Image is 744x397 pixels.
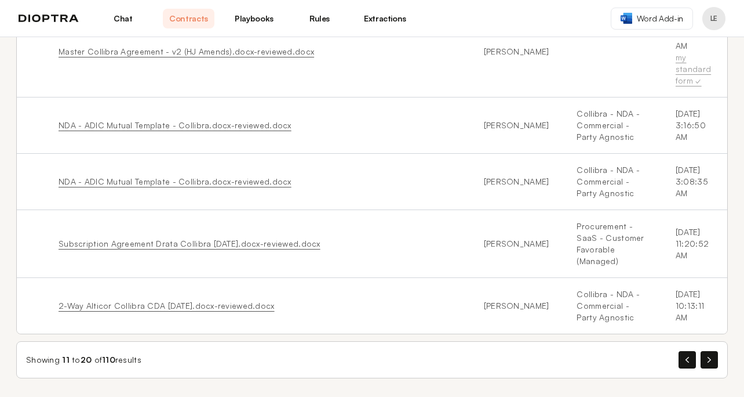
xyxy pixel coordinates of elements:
img: word [621,13,632,24]
a: Contracts [163,9,214,28]
button: Previous [679,351,696,369]
span: 110 [102,355,115,364]
a: Chat [97,9,149,28]
span: 20 [81,355,92,364]
td: [DATE] 11:20:52 AM [662,210,732,278]
a: Master Collibra Agreement - v2 (HJ Amends).docx-reviewed.docx [59,46,314,56]
a: NDA - ADIC Mutual Template - Collibra.docx-reviewed.docx [59,176,291,186]
div: my standard form ✓ [676,52,719,86]
td: [DATE] 3:16:50 AM [662,98,732,154]
a: Subscription Agreement Drata Collibra [DATE].docx-reviewed.docx [59,239,320,248]
td: [PERSON_NAME] [470,6,563,98]
a: 2-Way Alticor Collibra CDA [DATE].docx-reviewed.docx [59,301,275,311]
td: [PERSON_NAME] [470,154,563,210]
button: Profile menu [702,7,725,30]
span: 11 [62,355,70,364]
td: [PERSON_NAME] [470,278,563,334]
button: Next [701,351,718,369]
td: [DATE] 10:13:11 AM [662,278,732,334]
td: [PERSON_NAME] [470,98,563,154]
a: Collibra - NDA - Commercial - Party Agnostic [577,288,647,323]
a: Procurement - SaaS - Customer Favorable (Managed) [577,221,647,267]
a: NDA - ADIC Mutual Template - Collibra.docx-reviewed.docx [59,120,291,130]
a: Collibra - NDA - Commercial - Party Agnostic [577,164,647,199]
a: Word Add-in [611,8,693,30]
a: Extractions [359,9,411,28]
a: Playbooks [228,9,280,28]
a: Rules [294,9,345,28]
a: Collibra - NDA - Commercial - Party Agnostic [577,108,647,143]
td: [DATE] 3:08:35 AM [662,154,732,210]
img: logo [19,15,79,23]
td: [PERSON_NAME] [470,210,563,278]
span: Word Add-in [637,13,683,24]
div: Showing to of results [26,354,141,366]
td: [DATE] 9:09:46 AM [662,6,732,98]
